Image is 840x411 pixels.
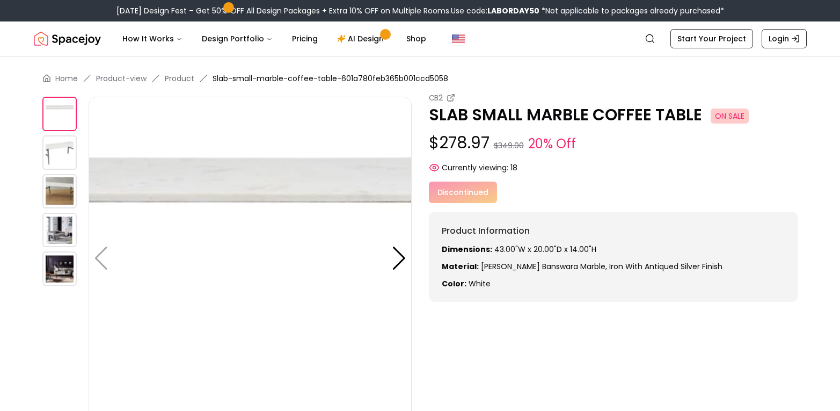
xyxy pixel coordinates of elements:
img: https://storage.googleapis.com/spacejoy-main/assets/601a780feb365b001ccd5058/product_3_l32om1a99458 [42,213,77,247]
small: $349.00 [494,140,524,151]
button: Design Portfolio [193,28,281,49]
a: Pricing [283,28,326,49]
nav: Main [114,28,435,49]
img: United States [452,32,465,45]
h6: Product Information [442,225,785,237]
span: Currently viewing: [442,162,508,173]
a: Shop [398,28,435,49]
span: 18 [510,162,517,173]
img: https://storage.googleapis.com/spacejoy-main/assets/601a780feb365b001ccd5058/product_0_n48dnmggje5i [42,97,77,131]
strong: Dimensions: [442,244,492,255]
a: Home [55,73,78,84]
div: [DATE] Design Fest – Get 50% OFF All Design Packages + Extra 10% OFF on Multiple Rooms. [116,5,724,16]
img: https://storage.googleapis.com/spacejoy-main/assets/601a780feb365b001ccd5058/product_4_fo1h7n50pml [42,251,77,286]
a: Start Your Project [670,29,753,48]
span: Use code: [451,5,539,16]
strong: Material: [442,261,479,272]
a: AI Design [328,28,396,49]
b: LABORDAY50 [487,5,539,16]
a: Spacejoy [34,28,101,49]
span: Slab-small-marble-coffee-table-601a780feb365b001ccd5058 [213,73,448,84]
a: Login [762,29,807,48]
img: https://storage.googleapis.com/spacejoy-main/assets/601a780feb365b001ccd5058/product_2_dp3nam3dibn8 [42,174,77,208]
p: $278.97 [429,133,798,154]
a: Product-view [96,73,147,84]
img: Spacejoy Logo [34,28,101,49]
strong: Color: [442,278,466,289]
span: *Not applicable to packages already purchased* [539,5,724,16]
p: 43.00"W x 20.00"D x 14.00"H [442,244,785,255]
button: How It Works [114,28,191,49]
span: [PERSON_NAME] Banswara marble, Iron with antiqued silver finish [481,261,722,272]
p: SLAB SMALL MARBLE COFFEE TABLE [429,105,798,125]
small: 20% Off [528,134,576,154]
img: https://storage.googleapis.com/spacejoy-main/assets/601a780feb365b001ccd5058/product_1_3ld7ipi7kb5i [42,135,77,170]
small: CB2 [429,92,443,103]
span: white [469,278,491,289]
span: ON SALE [711,109,749,124]
nav: Global [34,21,807,56]
nav: breadcrumb [42,73,798,84]
a: Product [165,73,194,84]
